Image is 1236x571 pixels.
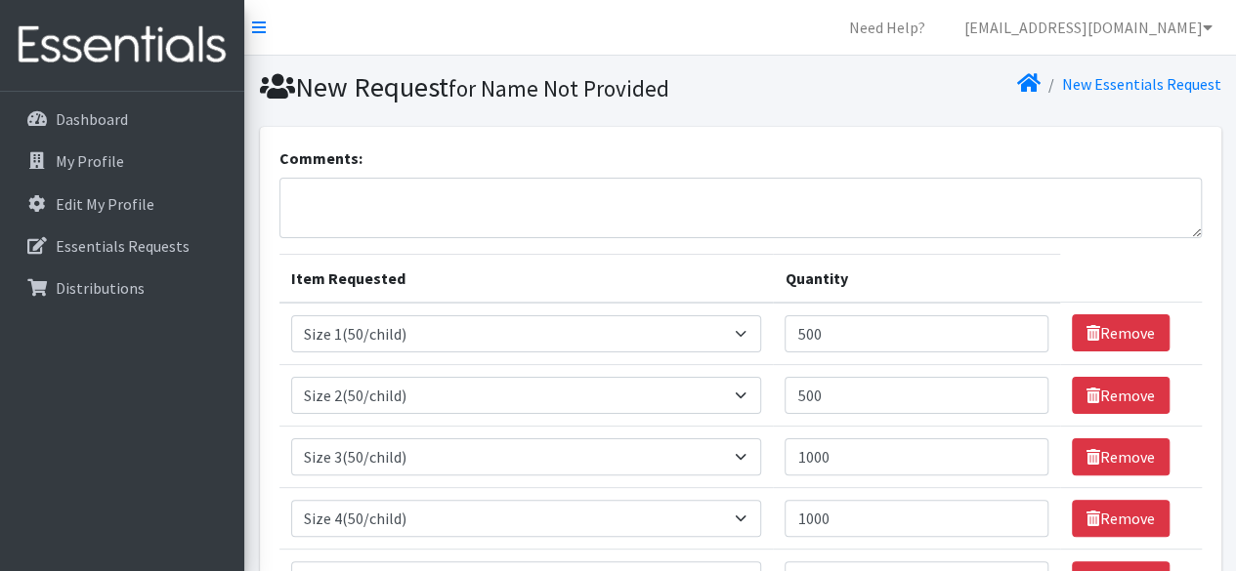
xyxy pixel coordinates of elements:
p: Dashboard [56,109,128,129]
a: Remove [1072,438,1170,475]
p: Edit My Profile [56,194,154,214]
p: Distributions [56,278,145,298]
a: Remove [1072,377,1170,414]
th: Item Requested [279,254,774,303]
a: [EMAIL_ADDRESS][DOMAIN_NAME] [949,8,1228,47]
a: Distributions [8,268,236,307]
p: Essentials Requests [56,236,190,256]
a: Need Help? [833,8,941,47]
a: Essentials Requests [8,226,236,265]
img: HumanEssentials [8,13,236,78]
a: My Profile [8,142,236,181]
a: Edit My Profile [8,184,236,224]
small: for Name Not Provided [448,74,669,102]
a: Remove [1072,314,1170,351]
p: My Profile [56,151,124,171]
a: New Essentials Request [1062,74,1221,94]
a: Dashboard [8,100,236,139]
h1: New Request [260,70,734,104]
a: Remove [1072,500,1170,537]
label: Comments: [279,146,362,170]
th: Quantity [773,254,1059,303]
